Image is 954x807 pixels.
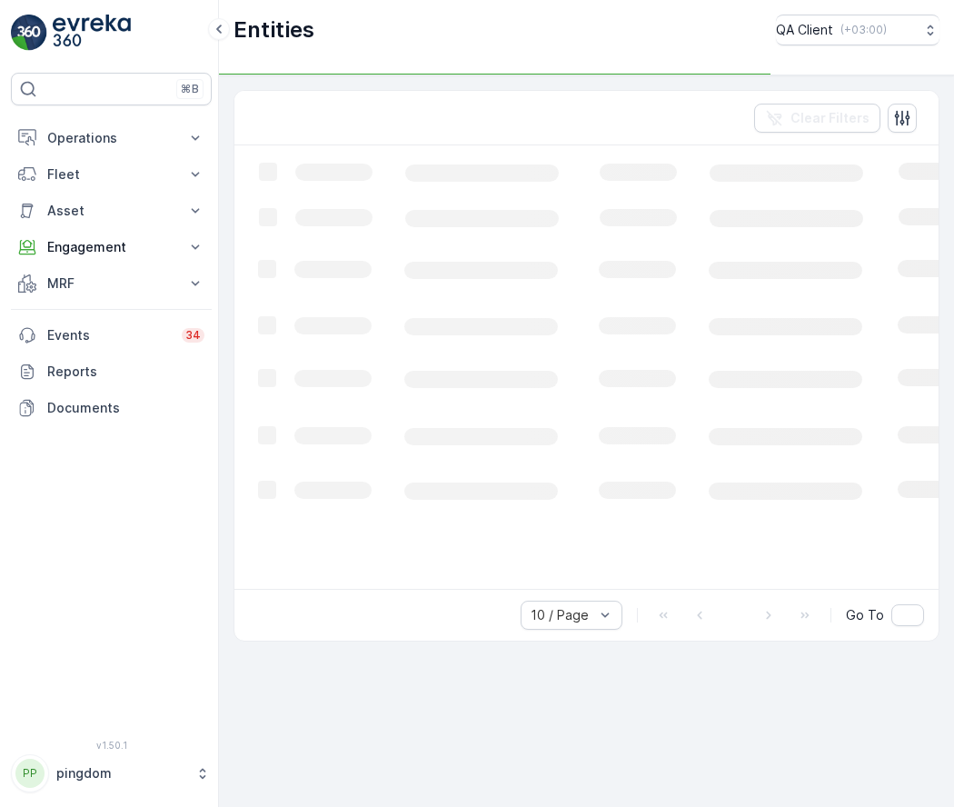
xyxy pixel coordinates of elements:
[47,274,175,293] p: MRF
[11,317,212,354] a: Events34
[11,265,212,302] button: MRF
[47,202,175,220] p: Asset
[11,229,212,265] button: Engagement
[47,165,175,184] p: Fleet
[181,82,199,96] p: ⌘B
[11,390,212,426] a: Documents
[11,354,212,390] a: Reports
[185,328,201,343] p: 34
[56,764,186,782] p: pingdom
[11,740,212,751] span: v 1.50.1
[846,606,884,624] span: Go To
[47,399,204,417] p: Documents
[776,15,939,45] button: QA Client(+03:00)
[234,15,314,45] p: Entities
[47,238,175,256] p: Engagement
[15,759,45,788] div: PP
[776,21,833,39] p: QA Client
[47,129,175,147] p: Operations
[11,156,212,193] button: Fleet
[11,193,212,229] button: Asset
[11,120,212,156] button: Operations
[47,363,204,381] p: Reports
[47,326,171,344] p: Events
[11,754,212,792] button: PPpingdom
[53,15,131,51] img: logo_light-DOdMpM7g.png
[11,15,47,51] img: logo
[790,109,870,127] p: Clear Filters
[754,104,880,133] button: Clear Filters
[840,23,887,37] p: ( +03:00 )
